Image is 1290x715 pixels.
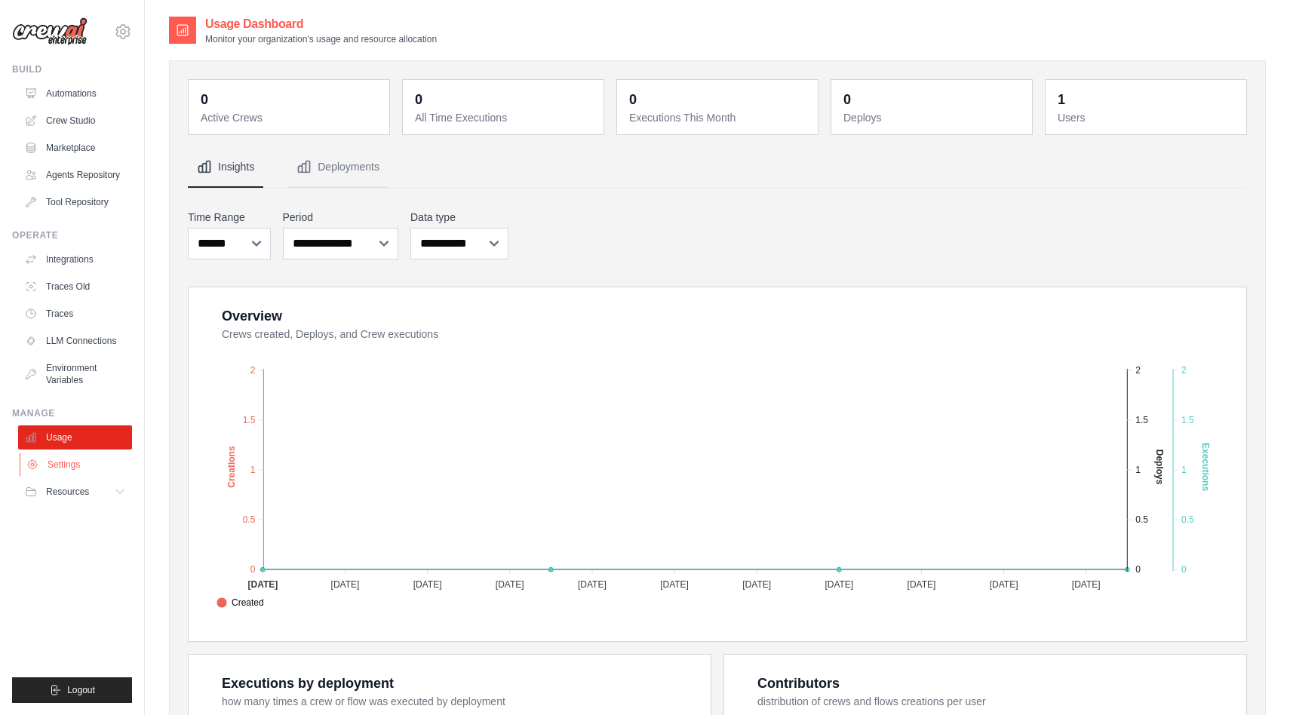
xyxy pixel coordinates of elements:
[1058,89,1065,110] div: 1
[12,677,132,703] button: Logout
[188,147,1247,188] nav: Tabs
[331,579,360,590] tspan: [DATE]
[287,147,389,188] button: Deployments
[188,210,271,225] label: Time Range
[1135,365,1141,376] tspan: 2
[205,15,437,33] h2: Usage Dashboard
[250,365,256,376] tspan: 2
[12,17,88,46] img: Logo
[1135,415,1148,425] tspan: 1.5
[20,453,134,477] a: Settings
[18,247,132,272] a: Integrations
[1181,465,1187,475] tspan: 1
[18,356,132,392] a: Environment Variables
[660,579,689,590] tspan: [DATE]
[250,465,256,475] tspan: 1
[18,480,132,504] button: Resources
[18,190,132,214] a: Tool Repository
[12,407,132,419] div: Manage
[12,229,132,241] div: Operate
[222,694,693,709] dt: how many times a crew or flow was executed by deployment
[201,110,380,125] dt: Active Crews
[757,673,840,694] div: Contributors
[18,329,132,353] a: LLM Connections
[18,163,132,187] a: Agents Repository
[415,89,422,110] div: 0
[12,63,132,75] div: Build
[757,694,1228,709] dt: distribution of crews and flows creations per user
[1200,443,1211,491] text: Executions
[1181,514,1194,525] tspan: 0.5
[742,579,771,590] tspan: [DATE]
[990,579,1018,590] tspan: [DATE]
[18,275,132,299] a: Traces Old
[226,446,237,488] text: Creations
[18,81,132,106] a: Automations
[578,579,607,590] tspan: [DATE]
[205,33,437,45] p: Monitor your organization's usage and resource allocation
[843,110,1023,125] dt: Deploys
[18,425,132,450] a: Usage
[1135,465,1141,475] tspan: 1
[1058,110,1237,125] dt: Users
[18,109,132,133] a: Crew Studio
[247,579,278,590] tspan: [DATE]
[413,579,442,590] tspan: [DATE]
[283,210,399,225] label: Period
[67,684,95,696] span: Logout
[629,89,637,110] div: 0
[222,673,394,694] div: Executions by deployment
[496,579,524,590] tspan: [DATE]
[243,514,256,525] tspan: 0.5
[1072,579,1101,590] tspan: [DATE]
[243,415,256,425] tspan: 1.5
[18,136,132,160] a: Marketplace
[201,89,208,110] div: 0
[410,210,508,225] label: Data type
[217,596,264,609] span: Created
[1135,564,1141,575] tspan: 0
[908,579,936,590] tspan: [DATE]
[250,564,256,575] tspan: 0
[46,486,89,498] span: Resources
[1181,564,1187,575] tspan: 0
[629,110,809,125] dt: Executions This Month
[222,305,282,327] div: Overview
[415,110,594,125] dt: All Time Executions
[18,302,132,326] a: Traces
[843,89,851,110] div: 0
[1135,514,1148,525] tspan: 0.5
[1181,415,1194,425] tspan: 1.5
[825,579,853,590] tspan: [DATE]
[1154,450,1165,485] text: Deploys
[1181,365,1187,376] tspan: 2
[222,327,1228,342] dt: Crews created, Deploys, and Crew executions
[188,147,263,188] button: Insights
